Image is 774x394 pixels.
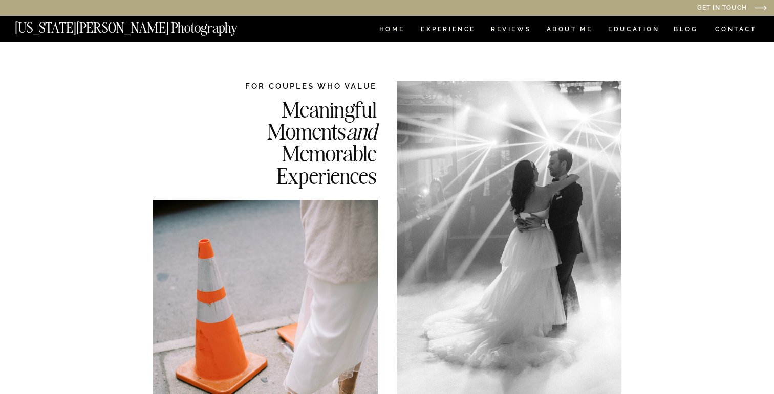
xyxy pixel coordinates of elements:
a: ABOUT ME [546,26,593,35]
a: BLOG [674,26,698,35]
a: Experience [421,26,475,35]
a: CONTACT [715,24,757,35]
i: and [346,117,377,145]
a: HOME [377,26,406,35]
h2: Meaningful Moments Memorable Experiences [215,98,377,186]
a: REVIEWS [491,26,529,35]
a: [US_STATE][PERSON_NAME] Photography [15,21,272,30]
a: EDUCATION [607,26,661,35]
a: Get in Touch [593,5,747,12]
h2: FOR COUPLES WHO VALUE [215,81,377,91]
